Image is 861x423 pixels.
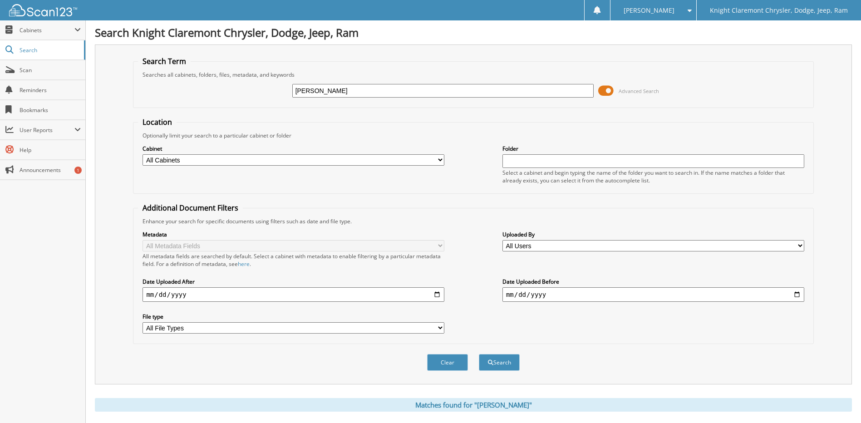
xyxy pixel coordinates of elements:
label: Date Uploaded After [143,278,444,285]
label: Cabinet [143,145,444,152]
span: Reminders [20,86,81,94]
span: Knight Claremont Chrysler, Dodge, Jeep, Ram [710,8,848,13]
div: 1 [74,167,82,174]
span: Cabinets [20,26,74,34]
legend: Additional Document Filters [138,203,243,213]
legend: Location [138,117,177,127]
div: Searches all cabinets, folders, files, metadata, and keywords [138,71,808,79]
button: Clear [427,354,468,371]
span: Help [20,146,81,154]
h1: Search Knight Claremont Chrysler, Dodge, Jeep, Ram [95,25,852,40]
span: Scan [20,66,81,74]
img: scan123-logo-white.svg [9,4,77,16]
div: Matches found for "[PERSON_NAME]" [95,398,852,412]
label: Date Uploaded Before [502,278,804,285]
span: Announcements [20,166,81,174]
span: User Reports [20,126,74,134]
div: Optionally limit your search to a particular cabinet or folder [138,132,808,139]
button: Search [479,354,520,371]
span: Bookmarks [20,106,81,114]
input: end [502,287,804,302]
span: Search [20,46,79,54]
div: Enhance your search for specific documents using filters such as date and file type. [138,217,808,225]
label: File type [143,313,444,320]
div: Select a cabinet and begin typing the name of the folder you want to search in. If the name match... [502,169,804,184]
span: Advanced Search [619,88,659,94]
a: here [238,260,250,268]
legend: Search Term [138,56,191,66]
div: All metadata fields are searched by default. Select a cabinet with metadata to enable filtering b... [143,252,444,268]
label: Metadata [143,231,444,238]
span: [PERSON_NAME] [624,8,674,13]
input: start [143,287,444,302]
label: Uploaded By [502,231,804,238]
label: Folder [502,145,804,152]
